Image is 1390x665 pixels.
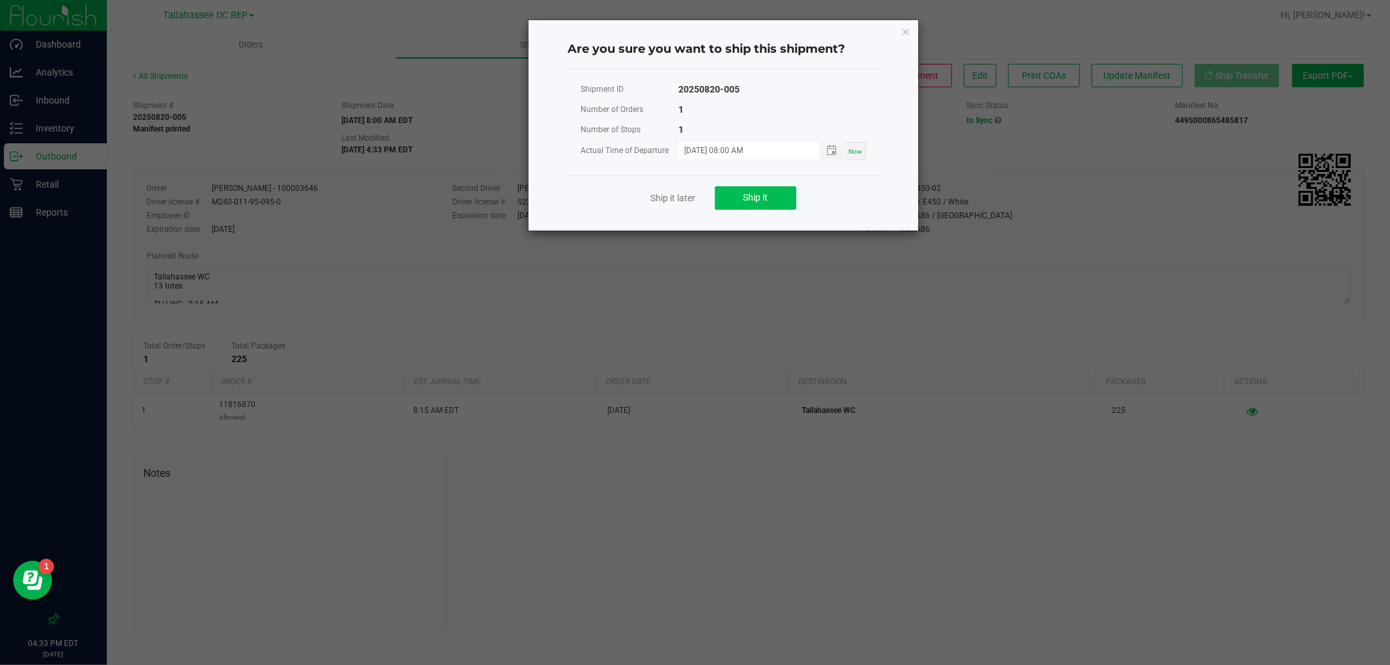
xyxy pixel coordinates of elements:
[678,142,806,158] input: MM/dd/yyyy HH:MM a
[568,41,879,58] h4: Are you sure you want to ship this shipment?
[38,559,54,574] iframe: Resource center unread badge
[581,102,678,118] div: Number of Orders
[848,148,862,155] span: Now
[650,191,695,205] a: Ship it later
[744,192,768,203] span: Ship it
[678,81,740,98] div: 20250820-005
[13,561,52,600] iframe: Resource center
[581,81,678,98] div: Shipment ID
[678,102,684,118] div: 1
[820,142,845,158] span: Toggle popup
[581,122,678,138] div: Number of Stops
[901,23,910,39] button: Close
[678,122,684,138] div: 1
[581,143,678,159] div: Actual Time of Departure
[715,186,796,210] button: Ship it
